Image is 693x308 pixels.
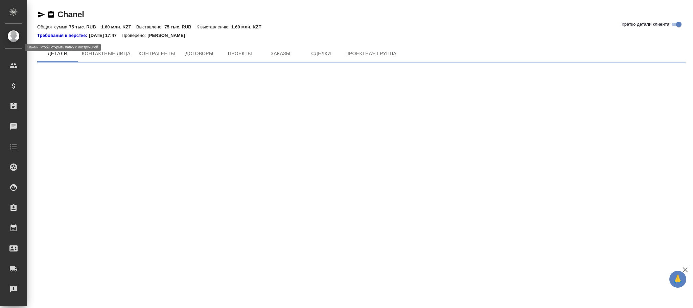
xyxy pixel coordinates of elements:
[305,49,337,58] span: Сделки
[264,49,297,58] span: Заказы
[622,21,669,28] span: Кратко детали клиента
[37,10,45,19] button: Скопировать ссылку для ЯМессенджера
[231,24,267,29] p: 1.60 млн. KZT
[147,32,190,39] p: [PERSON_NAME]
[672,272,684,286] span: 🙏
[41,49,74,58] span: Детали
[183,49,215,58] span: Договоры
[139,49,175,58] span: Контрагенты
[89,32,122,39] p: [DATE] 17:47
[37,24,69,29] p: Общая сумма
[57,10,84,19] a: Chanel
[669,271,686,288] button: 🙏
[101,24,136,29] p: 1.60 млн. KZT
[345,49,396,58] span: Проектная группа
[37,32,89,39] a: Требования к верстке:
[69,24,101,29] p: 75 тыс. RUB
[47,10,55,19] button: Скопировать ссылку
[122,32,148,39] p: Проверено:
[224,49,256,58] span: Проекты
[164,24,197,29] p: 75 тыс. RUB
[82,49,131,58] span: Контактные лица
[136,24,164,29] p: Выставлено:
[197,24,231,29] p: К выставлению:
